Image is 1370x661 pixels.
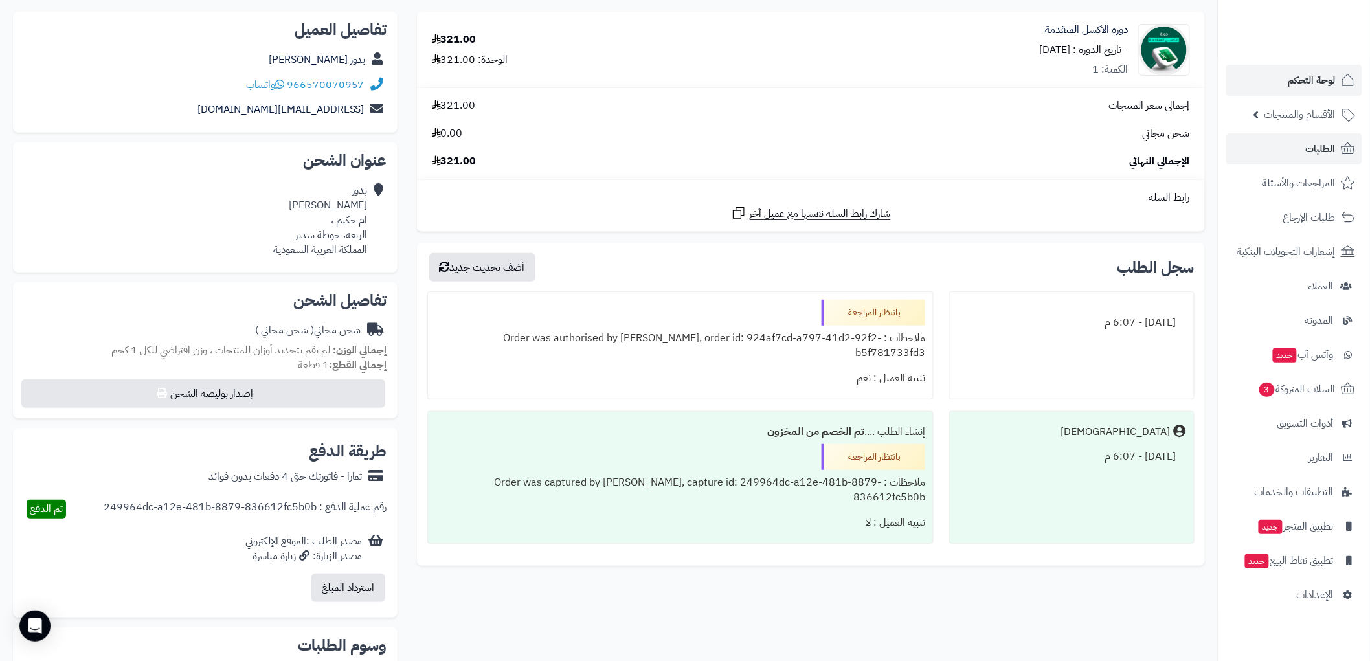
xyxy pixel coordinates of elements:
[822,444,925,470] div: بانتظار المراجعة
[1272,346,1334,364] span: وآتس آب
[255,322,314,338] span: ( شحن مجاني )
[432,32,477,47] div: 321.00
[1093,62,1129,77] div: الكمية: 1
[1259,520,1283,534] span: جديد
[23,293,387,308] h2: تفاصيل الشحن
[23,638,387,653] h2: وسوم الطلبات
[436,470,925,510] div: ملاحظات : Order was captured by [PERSON_NAME], capture id: 249964dc-a12e-481b-8879-836612fc5b0b
[287,77,365,93] a: 966570070957
[246,77,284,93] a: واتساب
[1226,168,1362,199] a: المراجعات والأسئلة
[1264,106,1336,124] span: الأقسام والمنتجات
[436,510,925,535] div: تنبيه العميل : لا
[432,52,508,67] div: الوحدة: 321.00
[104,500,387,519] div: رقم عملية الدفع : 249964dc-a12e-481b-8879-836612fc5b0b
[958,310,1186,335] div: [DATE] - 6:07 م
[1282,26,1358,53] img: logo-2.png
[21,379,385,408] button: إصدار بوليصة الشحن
[1309,449,1334,467] span: التقارير
[269,52,366,67] a: بدور [PERSON_NAME]
[1258,380,1336,398] span: السلات المتروكة
[1273,348,1297,363] span: جديد
[1226,579,1362,611] a: الإعدادات
[1308,277,1334,295] span: العملاء
[432,126,463,141] span: 0.00
[1226,545,1362,576] a: تطبيق نقاط البيعجديد
[436,326,925,366] div: ملاحظات : Order was authorised by [PERSON_NAME], order id: 924af7cd-a797-41d2-92f2-b5f781733fd3
[1226,408,1362,439] a: أدوات التسويق
[309,443,387,459] h2: طريقة الدفع
[767,424,864,440] b: تم الخصم من المخزون
[1283,208,1336,227] span: طلبات الإرجاع
[208,469,363,484] div: تمارا - فاتورتك حتى 4 دفعات بدون فوائد
[1226,511,1362,542] a: تطبيق المتجرجديد
[1226,305,1362,336] a: المدونة
[111,342,330,358] span: لم تقم بتحديد أوزان للمنتجات ، وزن افتراضي للكل 1 كجم
[1061,425,1171,440] div: [DEMOGRAPHIC_DATA]
[436,366,925,391] div: تنبيه العميل : نعم
[245,534,363,564] div: مصدر الطلب :الموقع الإلكتروني
[432,154,477,169] span: 321.00
[1245,554,1269,568] span: جديد
[1226,339,1362,370] a: وآتس آبجديد
[1297,586,1334,604] span: الإعدادات
[436,420,925,445] div: إنشاء الطلب ....
[30,501,63,517] span: تم الدفع
[1257,517,1334,535] span: تطبيق المتجر
[1226,65,1362,96] a: لوحة التحكم
[1046,23,1129,38] a: دورة الاكسل المتقدمة
[311,574,385,602] button: استرداد المبلغ
[1226,476,1362,508] a: التطبيقات والخدمات
[23,153,387,168] h2: عنوان الشحن
[1117,260,1195,275] h3: سجل الطلب
[197,102,365,117] a: [EMAIL_ADDRESS][DOMAIN_NAME]
[1226,236,1362,267] a: إشعارات التحويلات البنكية
[1139,24,1189,76] img: 1752417172-%D8%A7%D9%84%D8%A7%D9%83%D8%B3%D9%84%20%D8%A7%D9%84%D9%85%D8%AA%D9%82%D8%AF%D9%85%D8%A...
[333,342,387,358] strong: إجمالي الوزن:
[1305,311,1334,330] span: المدونة
[1109,98,1190,113] span: إجمالي سعر المنتجات
[750,207,891,221] span: شارك رابط السلة نفسها مع عميل آخر
[1255,483,1334,501] span: التطبيقات والخدمات
[23,22,387,38] h2: تفاصيل العميل
[1226,442,1362,473] a: التقارير
[1226,202,1362,233] a: طلبات الإرجاع
[1263,174,1336,192] span: المراجعات والأسئلة
[1288,71,1336,89] span: لوحة التحكم
[1259,382,1275,397] span: 3
[1143,126,1190,141] span: شحن مجاني
[255,323,361,338] div: شحن مجاني
[422,190,1200,205] div: رابط السلة
[19,611,51,642] div: Open Intercom Messenger
[1277,414,1334,432] span: أدوات التسويق
[429,253,535,282] button: أضف تحديث جديد
[298,357,387,373] small: 1 قطعة
[1244,552,1334,570] span: تطبيق نقاط البيع
[958,444,1186,469] div: [DATE] - 6:07 م
[1306,140,1336,158] span: الطلبات
[273,183,368,257] div: بدور [PERSON_NAME] ام حكيم ، الربعه، حوطة سدير المملكة العربية السعودية
[432,98,476,113] span: 321.00
[1237,243,1336,261] span: إشعارات التحويلات البنكية
[1226,133,1362,164] a: الطلبات
[1040,42,1129,58] small: - تاريخ الدورة : [DATE]
[731,205,891,221] a: شارك رابط السلة نفسها مع عميل آخر
[822,300,925,326] div: بانتظار المراجعة
[245,549,363,564] div: مصدر الزيارة: زيارة مباشرة
[1226,374,1362,405] a: السلات المتروكة3
[329,357,387,373] strong: إجمالي القطع:
[1130,154,1190,169] span: الإجمالي النهائي
[1226,271,1362,302] a: العملاء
